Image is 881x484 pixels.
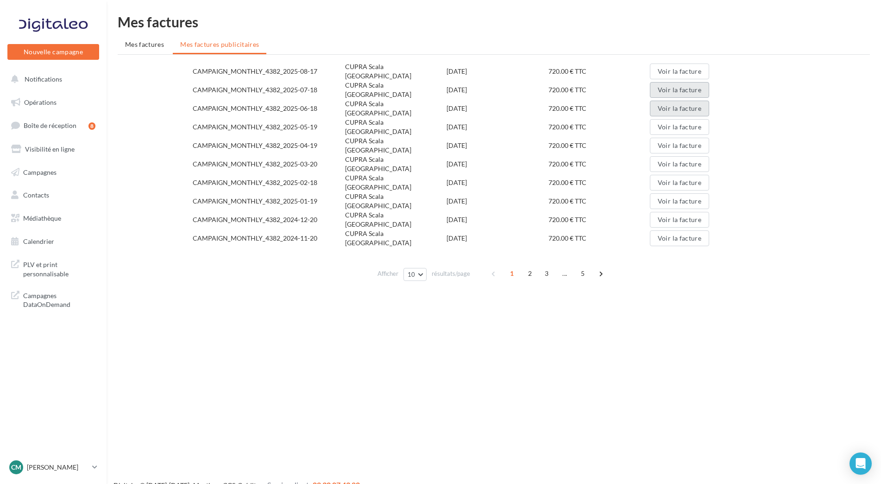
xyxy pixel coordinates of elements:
[522,266,537,281] span: 2
[345,136,447,155] div: CUPRA Scala [GEOGRAPHIC_DATA]
[650,64,709,79] button: Voir la facture
[345,62,447,81] div: CUPRA Scala [GEOGRAPHIC_DATA]
[118,15,870,29] h1: Mes factures
[345,118,447,136] div: CUPRA Scala [GEOGRAPHIC_DATA]
[25,75,62,83] span: Notifications
[345,81,447,99] div: CUPRA Scala [GEOGRAPHIC_DATA]
[88,122,95,130] div: 8
[11,463,21,472] span: Cm
[23,258,95,278] span: PLV et print personnalisable
[25,145,75,153] span: Visibilité en ligne
[650,82,709,98] button: Voir la facture
[23,191,49,199] span: Contacts
[447,159,548,169] div: [DATE]
[24,98,57,106] span: Opérations
[447,141,548,150] div: [DATE]
[850,452,872,475] div: Open Intercom Messenger
[23,289,95,309] span: Campagnes DataOnDemand
[548,234,650,243] div: 720.00 € TTC
[650,138,709,153] button: Voir la facture
[575,266,590,281] span: 5
[24,121,76,129] span: Boîte de réception
[193,67,345,76] div: CAMPAIGN_MONTHLY_4382_2025-08-17
[539,266,554,281] span: 3
[6,232,101,251] a: Calendrier
[345,192,447,210] div: CUPRA Scala [GEOGRAPHIC_DATA]
[7,459,99,476] a: Cm [PERSON_NAME]
[447,85,548,95] div: [DATE]
[548,122,650,132] div: 720.00 € TTC
[447,104,548,113] div: [DATE]
[650,101,709,116] button: Voir la facture
[6,209,101,228] a: Médiathèque
[548,215,650,224] div: 720.00 € TTC
[408,271,415,278] span: 10
[447,67,548,76] div: [DATE]
[27,463,88,472] p: [PERSON_NAME]
[6,140,101,159] a: Visibilité en ligne
[548,178,650,187] div: 720.00 € TTC
[548,159,650,169] div: 720.00 € TTC
[557,266,572,281] span: ...
[193,104,345,113] div: CAMPAIGN_MONTHLY_4382_2025-06-18
[193,85,345,95] div: CAMPAIGN_MONTHLY_4382_2025-07-18
[548,141,650,150] div: 720.00 € TTC
[23,168,57,176] span: Campagnes
[193,141,345,150] div: CAMPAIGN_MONTHLY_4382_2025-04-19
[6,255,101,282] a: PLV et print personnalisable
[432,269,470,278] span: résultats/page
[193,215,345,224] div: CAMPAIGN_MONTHLY_4382_2024-12-20
[6,185,101,205] a: Contacts
[650,156,709,172] button: Voir la facture
[650,175,709,191] button: Voir la facture
[7,44,99,60] button: Nouvelle campagne
[447,122,548,132] div: [DATE]
[125,40,164,48] span: Mes factures
[23,214,61,222] span: Médiathèque
[345,210,447,229] div: CUPRA Scala [GEOGRAPHIC_DATA]
[548,85,650,95] div: 720.00 € TTC
[447,234,548,243] div: [DATE]
[548,197,650,206] div: 720.00 € TTC
[447,215,548,224] div: [DATE]
[650,230,709,246] button: Voir la facture
[650,212,709,228] button: Voir la facture
[193,234,345,243] div: CAMPAIGN_MONTHLY_4382_2024-11-20
[345,99,447,118] div: CUPRA Scala [GEOGRAPHIC_DATA]
[193,159,345,169] div: CAMPAIGN_MONTHLY_4382_2025-03-20
[447,178,548,187] div: [DATE]
[378,269,398,278] span: Afficher
[345,173,447,192] div: CUPRA Scala [GEOGRAPHIC_DATA]
[548,67,650,76] div: 720.00 € TTC
[345,155,447,173] div: CUPRA Scala [GEOGRAPHIC_DATA]
[447,197,548,206] div: [DATE]
[23,237,54,245] span: Calendrier
[403,268,427,281] button: 10
[345,229,447,248] div: CUPRA Scala [GEOGRAPHIC_DATA]
[6,93,101,112] a: Opérations
[650,119,709,135] button: Voir la facture
[548,104,650,113] div: 720.00 € TTC
[6,115,101,135] a: Boîte de réception8
[504,266,519,281] span: 1
[193,178,345,187] div: CAMPAIGN_MONTHLY_4382_2025-02-18
[193,122,345,132] div: CAMPAIGN_MONTHLY_4382_2025-05-19
[650,193,709,209] button: Voir la facture
[6,163,101,182] a: Campagnes
[193,197,345,206] div: CAMPAIGN_MONTHLY_4382_2025-01-19
[6,70,97,89] button: Notifications
[6,286,101,313] a: Campagnes DataOnDemand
